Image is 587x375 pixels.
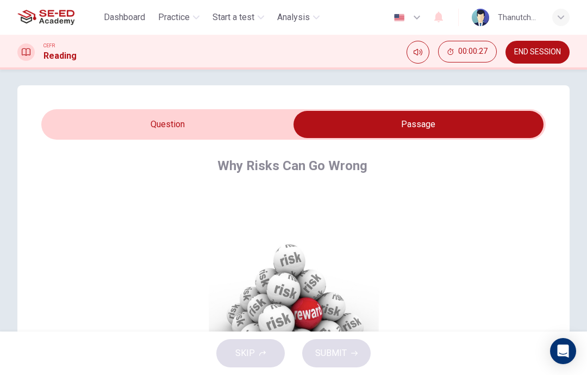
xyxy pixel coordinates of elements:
[438,41,497,62] button: 00:00:27
[217,157,367,174] h4: Why Risks Can Go Wrong
[277,11,310,24] span: Analysis
[43,42,55,49] span: CEFR
[407,41,429,64] div: Mute
[213,11,254,24] span: Start a test
[392,14,406,22] img: en
[99,8,149,27] button: Dashboard
[438,41,497,64] div: Hide
[458,47,488,56] span: 00:00:27
[104,11,145,24] span: Dashboard
[498,11,539,24] div: Thanutchaphon Butdee
[17,7,99,28] a: SE-ED Academy logo
[43,49,77,62] h1: Reading
[208,8,268,27] button: Start a test
[472,9,489,26] img: Profile picture
[17,7,74,28] img: SE-ED Academy logo
[550,338,576,364] div: Open Intercom Messenger
[505,41,570,64] button: END SESSION
[154,8,204,27] button: Practice
[158,11,190,24] span: Practice
[273,8,324,27] button: Analysis
[514,48,561,57] span: END SESSION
